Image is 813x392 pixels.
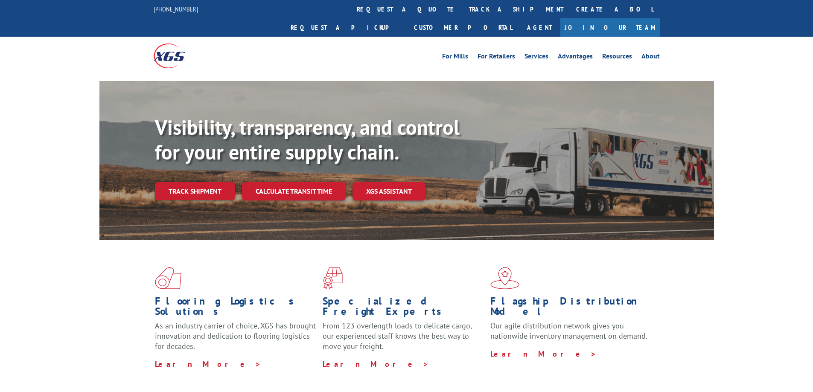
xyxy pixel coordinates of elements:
a: Learn More > [323,359,429,369]
a: Join Our Team [560,18,660,37]
a: Resources [602,53,632,62]
a: Learn More > [155,359,261,369]
h1: Flooring Logistics Solutions [155,296,316,321]
span: As an industry carrier of choice, XGS has brought innovation and dedication to flooring logistics... [155,321,316,351]
a: XGS ASSISTANT [353,182,425,200]
a: Request a pickup [284,18,408,37]
a: Learn More > [490,349,597,359]
h1: Flagship Distribution Model [490,296,652,321]
a: Calculate transit time [242,182,346,200]
img: xgs-icon-flagship-distribution-model-red [490,267,520,289]
p: From 123 overlength loads to delicate cargo, our experienced staff knows the best way to move you... [323,321,484,359]
h1: Specialized Freight Experts [323,296,484,321]
span: Our agile distribution network gives you nationwide inventory management on demand. [490,321,647,341]
a: [PHONE_NUMBER] [154,5,198,13]
img: xgs-icon-focused-on-flooring-red [323,267,343,289]
img: xgs-icon-total-supply-chain-intelligence-red [155,267,181,289]
a: Agent [519,18,560,37]
a: For Mills [442,53,468,62]
b: Visibility, transparency, and control for your entire supply chain. [155,114,460,165]
a: About [641,53,660,62]
a: For Retailers [478,53,515,62]
a: Track shipment [155,182,235,200]
a: Advantages [558,53,593,62]
a: Services [525,53,548,62]
a: Customer Portal [408,18,519,37]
